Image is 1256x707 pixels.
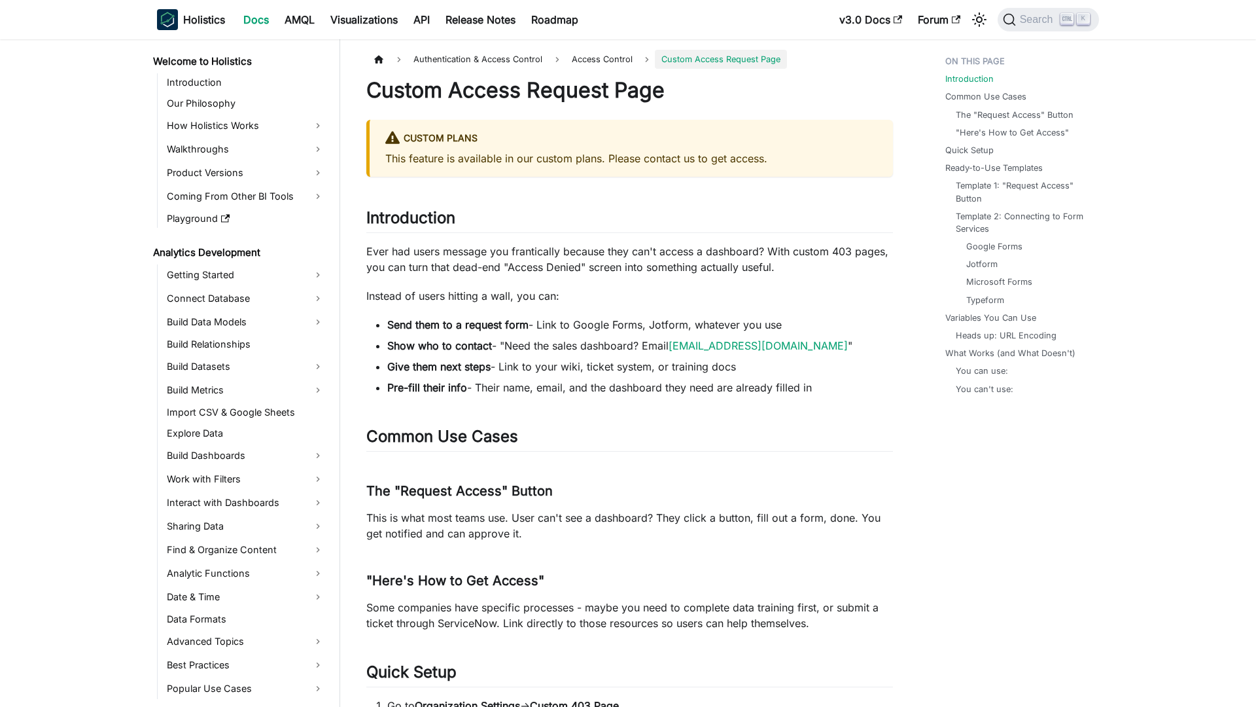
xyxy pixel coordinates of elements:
[163,380,328,401] a: Build Metrics
[956,109,1073,121] a: The "Request Access" Button
[366,600,893,631] p: Some companies have specific processes - maybe you need to complete data training first, or submi...
[945,144,994,156] a: Quick Setup
[406,9,438,30] a: API
[956,329,1056,342] a: Heads up: URL Encoding
[163,288,328,309] a: Connect Database
[157,9,178,30] img: Holistics
[387,317,893,333] li: - Link to Google Forms, Jotform, whatever you use
[966,276,1032,288] a: Microsoft Forms
[956,383,1013,395] a: You can't use:
[1016,14,1061,26] span: Search
[387,360,491,373] strong: Give them next steps
[163,610,328,628] a: Data Formats
[235,9,277,30] a: Docs
[163,73,328,92] a: Introduction
[157,9,225,30] a: HolisticsHolistics
[163,209,328,228] a: Playground
[966,258,998,270] a: Jotform
[572,54,633,64] span: Access Control
[956,126,1069,139] a: "Here's How to Get Access"
[366,244,893,275] p: Ever had users message you frantically because they can't access a dashboard? With custom 403 pag...
[163,356,328,377] a: Build Datasets
[163,539,328,560] a: Find & Organize Content
[831,9,910,30] a: v3.0 Docs
[945,162,1043,174] a: Ready-to-Use Templates
[945,347,1075,359] a: What Works (and What Doesn't)
[407,50,549,69] span: Authentication & Access Control
[910,9,968,30] a: Forum
[163,492,328,513] a: Interact with Dashboards
[565,50,639,69] a: Access Control
[366,50,893,69] nav: Breadcrumbs
[163,186,328,207] a: Coming From Other BI Tools
[366,662,893,687] h2: Quick Setup
[366,208,893,233] h2: Introduction
[387,359,893,374] li: - Link to your wiki, ticket system, or training docs
[163,139,328,160] a: Walkthroughs
[163,312,328,333] a: Build Data Models
[387,338,893,353] li: - "Need the sales dashboard? Email "
[163,563,328,584] a: Analytic Functions
[385,151,877,166] p: This feature is available in our custom plans. Please contact us to get access.
[945,312,1036,324] a: Variables You Can Use
[1077,13,1090,25] kbd: K
[183,12,225,27] b: Holistics
[163,162,328,183] a: Product Versions
[366,510,893,541] p: This is what most teams use. User can't see a dashboard? They click a button, fill out a form, do...
[163,94,328,113] a: Our Philosophy
[163,631,328,652] a: Advanced Topics
[956,179,1086,204] a: Template 1: "Request Access" Button
[163,403,328,422] a: Import CSV & Google Sheets
[163,264,328,285] a: Getting Started
[523,9,586,30] a: Roadmap
[163,469,328,490] a: Work with Filters
[945,73,994,85] a: Introduction
[655,50,787,69] span: Custom Access Request Page
[956,210,1086,235] a: Template 2: Connecting to Form Services
[149,244,328,262] a: Analytics Development
[669,339,848,352] a: [EMAIL_ADDRESS][DOMAIN_NAME]
[277,9,323,30] a: AMQL
[966,294,1004,306] a: Typeform
[366,573,893,589] h3: "Here's How to Get Access"
[366,50,391,69] a: Home page
[438,9,523,30] a: Release Notes
[385,130,877,147] div: Custom Plans
[387,318,529,331] strong: Send them to a request form
[387,339,492,352] strong: Show who to contact
[163,516,328,537] a: Sharing Data
[966,240,1022,253] a: Google Forms
[163,424,328,443] a: Explore Data
[366,77,893,103] h1: Custom Access Request Page
[366,427,893,452] h2: Common Use Cases
[163,655,328,676] a: Best Practices
[163,445,328,466] a: Build Dashboards
[149,52,328,71] a: Welcome to Holistics
[144,39,340,707] nav: Docs sidebar
[969,9,990,30] button: Switch between dark and light mode (currently light mode)
[163,587,328,607] a: Date & Time
[366,288,893,304] p: Instead of users hitting a wall, you can:
[163,115,328,136] a: How Holistics Works
[387,380,893,395] li: - Their name, email, and the dashboard they need are already filled in
[998,8,1099,31] button: Search (Ctrl+K)
[323,9,406,30] a: Visualizations
[945,90,1026,103] a: Common Use Cases
[956,365,1008,377] a: You can use:
[387,381,467,394] strong: Pre-fill their info
[163,335,328,353] a: Build Relationships
[163,678,328,699] a: Popular Use Cases
[366,483,893,499] h3: The "Request Access" Button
